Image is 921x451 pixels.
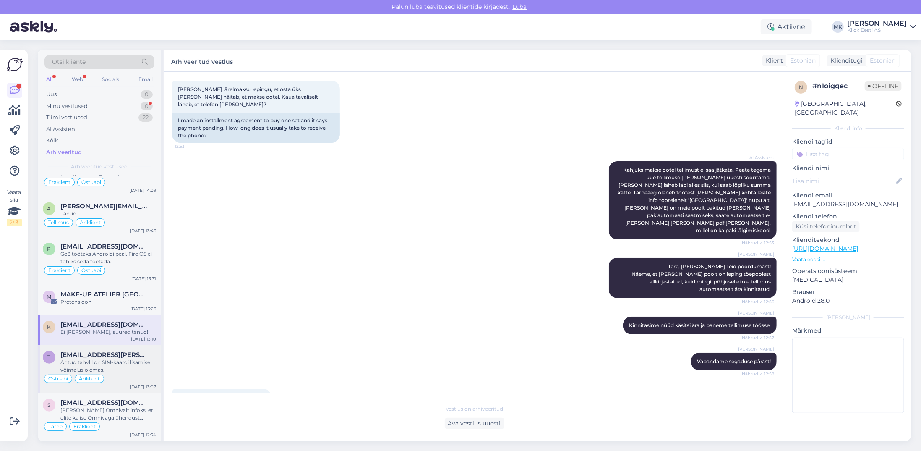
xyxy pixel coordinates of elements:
span: Nähtud ✓ 12:53 [742,240,774,246]
div: Küsi telefoninumbrit [792,221,860,232]
span: Tere, [PERSON_NAME] Teid pöördumast! Näeme, et [PERSON_NAME] poolt on leping tõepoolest allkirjas... [631,263,772,292]
span: Vabandame segaduse pärast! [697,358,771,364]
div: [DATE] 13:26 [130,306,156,312]
div: Go3 töötaks Androidi peal. Fire OS ei tohiks seda toetada. [60,250,156,265]
span: Arhiveeritud vestlused [71,163,128,170]
div: Web [70,74,85,85]
div: [PERSON_NAME] [792,314,904,321]
div: Ava vestlus uuesti [445,418,504,429]
a: [PERSON_NAME]Klick Eesti AS [847,20,916,34]
span: [PERSON_NAME] [738,251,774,257]
div: [DATE] 13:46 [130,228,156,234]
div: Klick Eesti AS [847,27,907,34]
p: Klienditeekond [792,236,904,244]
div: Vaata siia [7,189,22,226]
div: Tiimi vestlused [46,113,87,122]
div: Aktiivne [761,19,812,34]
span: Nähtud ✓ 12:57 [742,335,774,341]
div: Minu vestlused [46,102,88,110]
div: Socials [100,74,121,85]
div: Pretensioon [60,298,156,306]
span: t [48,354,51,360]
p: [MEDICAL_DATA] [792,275,904,284]
p: Märkmed [792,326,904,335]
span: Nähtud ✓ 12:58 [742,371,774,377]
div: Tänud! [60,210,156,218]
div: Ei [PERSON_NAME], suured tänud! [60,328,156,336]
div: [PERSON_NAME] Omnivalt infoks, et olite ka ise Omnivaga ühendust võtnud ning aadress on nüüdseks ... [60,406,156,422]
span: Offline [865,81,902,91]
span: Ostuabi [48,376,68,381]
span: Ostuabi [81,268,101,273]
span: partshel@gmail.com [60,243,148,250]
div: 22 [138,113,153,122]
div: Uus [46,90,57,99]
span: Äriklient [79,376,100,381]
span: [PERSON_NAME] [738,346,774,352]
div: Kõik [46,136,58,145]
div: # n1oigqec [812,81,865,91]
p: [EMAIL_ADDRESS][DOMAIN_NAME] [792,200,904,209]
div: Email [137,74,154,85]
span: Estonian [870,56,895,65]
span: Estonian [790,56,816,65]
div: [DATE] 13:31 [131,275,156,282]
span: Kahjuks makse ootel tellimust ei saa jätkata. Peate tegema uue tellimuse [PERSON_NAME] uuesti soo... [618,167,772,233]
span: MAKE-UP ATELIER PARIS [60,291,148,298]
input: Lisa tag [792,148,904,160]
div: Klient [762,56,783,65]
p: Kliendi telefon [792,212,904,221]
div: All [44,74,54,85]
p: Brauser [792,288,904,296]
div: [DATE] 14:09 [130,187,156,194]
p: Vaata edasi ... [792,256,904,263]
span: Eraklient [48,180,70,185]
p: Operatsioonisüsteem [792,267,904,275]
span: 12:53 [175,143,206,149]
p: Kliendi nimi [792,164,904,173]
div: 2 / 3 [7,219,22,226]
p: Kliendi tag'id [792,137,904,146]
p: Kliendi email [792,191,904,200]
span: M [47,294,52,300]
span: Kinnitasime nüüd käsitsi ära ja paneme tellimuse töösse. [629,322,771,328]
span: karl1paju2@gmail.com [60,321,148,328]
span: Ostuabi [81,180,101,185]
span: k [47,324,51,330]
div: [GEOGRAPHIC_DATA], [GEOGRAPHIC_DATA] [795,100,896,117]
div: 0 [141,102,153,110]
span: AI Assistent [743,155,774,161]
span: [PERSON_NAME] [738,310,774,316]
div: Arhiveeritud [46,148,82,157]
span: n [799,84,803,90]
span: Eraklient [48,268,70,273]
div: Klienditugi [827,56,863,65]
span: Eraklient [73,424,96,429]
div: I made an installment agreement to buy one set and it says payment pending. How long does it usua... [172,113,340,143]
span: Vestlus on arhiveeritud [446,405,503,413]
div: [DATE] 13:07 [130,384,156,390]
span: s [48,402,51,408]
span: p [47,246,51,252]
span: Tellimus [48,220,69,225]
span: Tarne [48,424,63,429]
span: [PERSON_NAME] järelmaksu lepingu, et osta üks [PERSON_NAME] näitab, et makse ootel. Kaua tavalise... [178,86,319,108]
input: Lisa nimi [793,176,895,186]
div: 0 [141,90,153,99]
span: Otsi kliente [52,58,86,66]
div: [DATE] 13:10 [131,336,156,342]
span: Äriklient [80,220,101,225]
div: Antud tahvlil on SIM-kaardi lisamise võimalus olemas. [60,359,156,374]
span: Luba [510,3,530,10]
p: Android 28.0 [792,296,904,305]
div: AI Assistent [46,125,77,134]
span: aron@arke.ee [60,202,148,210]
div: MK [832,21,844,33]
span: tane.tina@ttja.ee [60,351,148,359]
a: [URL][DOMAIN_NAME] [792,245,858,252]
span: Nähtud ✓ 12:56 [742,299,774,305]
div: Kliendi info [792,125,904,132]
div: [PERSON_NAME] [847,20,907,27]
span: a [47,205,51,212]
label: Arhiveeritud vestlus [171,55,233,66]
